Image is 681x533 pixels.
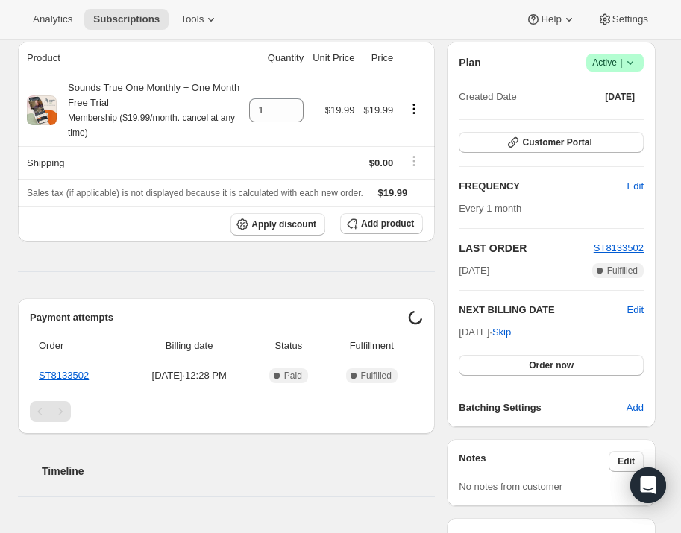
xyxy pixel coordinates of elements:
[329,338,414,353] span: Fulfillment
[596,86,644,107] button: [DATE]
[630,467,666,503] div: Open Intercom Messenger
[27,95,57,125] img: product img
[627,179,644,194] span: Edit
[30,329,126,362] th: Order
[459,132,644,153] button: Customer Portal
[459,203,521,214] span: Every 1 month
[618,174,653,198] button: Edit
[609,451,644,472] button: Edit
[402,101,426,117] button: Product actions
[361,218,414,230] span: Add product
[33,13,72,25] span: Analytics
[459,400,627,415] h6: Batching Settings
[84,9,169,30] button: Subscriptions
[18,42,245,75] th: Product
[57,81,240,140] div: Sounds True One Monthly + One Month Free Trial
[39,370,89,381] a: ST8133502
[284,370,302,382] span: Paid
[251,218,316,230] span: Apply discount
[459,179,627,194] h2: FREQUENCY
[30,310,408,325] h2: Payment attempts
[618,396,653,420] button: Add
[522,136,591,148] span: Customer Portal
[68,113,235,138] small: Membership ($19.99/month. cancel at any time)
[402,153,426,169] button: Shipping actions
[589,9,657,30] button: Settings
[492,325,511,340] span: Skip
[257,338,320,353] span: Status
[459,451,609,472] h3: Notes
[459,241,593,256] h2: LAST ORDER
[340,213,423,234] button: Add product
[459,303,627,318] h2: NEXT BILLING DATE
[618,455,635,467] span: Edit
[541,13,561,25] span: Help
[325,104,355,116] span: $19.99
[172,9,227,30] button: Tools
[181,13,204,25] span: Tools
[529,359,574,371] span: Order now
[364,104,394,116] span: $19.99
[459,355,644,376] button: Order now
[93,13,160,25] span: Subscriptions
[459,89,516,104] span: Created Date
[230,213,325,236] button: Apply discount
[607,265,638,277] span: Fulfilled
[361,370,392,382] span: Fulfilled
[369,157,394,168] span: $0.00
[621,57,623,69] span: |
[30,401,423,422] nav: Pagination
[378,187,408,198] span: $19.99
[592,55,638,70] span: Active
[245,42,308,75] th: Quantity
[42,464,435,479] h2: Timeline
[459,55,481,70] h2: Plan
[18,146,245,179] th: Shipping
[459,481,562,492] span: No notes from customer
[594,242,644,253] a: ST8133502
[627,400,644,415] span: Add
[627,303,644,318] button: Edit
[459,263,489,278] span: [DATE]
[605,91,635,103] span: [DATE]
[360,42,398,75] th: Price
[517,9,585,30] button: Help
[24,9,81,30] button: Analytics
[612,13,648,25] span: Settings
[594,241,644,256] button: ST8133502
[308,42,359,75] th: Unit Price
[131,368,248,383] span: [DATE] · 12:28 PM
[27,188,363,198] span: Sales tax (if applicable) is not displayed because it is calculated with each new order.
[483,321,520,344] button: Skip
[459,327,511,338] span: [DATE] ·
[131,338,248,353] span: Billing date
